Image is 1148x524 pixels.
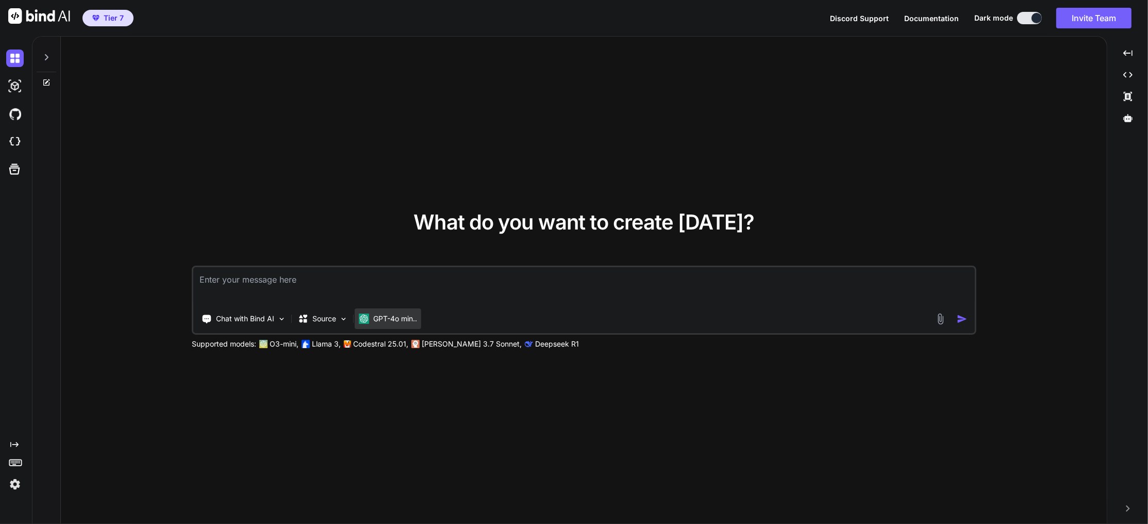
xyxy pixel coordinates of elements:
[353,339,408,349] p: Codestral 25.01,
[535,339,579,349] p: Deepseek R1
[344,340,351,348] img: Mistral-AI
[6,105,24,123] img: githubDark
[216,314,274,324] p: Chat with Bind AI
[411,340,420,348] img: claude
[359,314,369,324] img: GPT-4o mini
[82,10,134,26] button: premiumTier 7
[270,339,298,349] p: O3-mini,
[974,13,1013,23] span: Dark mode
[1056,8,1132,28] button: Invite Team
[302,340,310,348] img: Llama2
[6,50,24,67] img: darkChat
[525,340,533,348] img: claude
[904,13,959,24] button: Documentation
[904,14,959,23] span: Documentation
[277,315,286,323] img: Pick Tools
[957,314,968,324] img: icon
[422,339,522,349] p: [PERSON_NAME] 3.7 Sonnet,
[339,315,348,323] img: Pick Models
[830,13,889,24] button: Discord Support
[373,314,417,324] p: GPT-4o min..
[6,133,24,151] img: cloudideIcon
[92,15,99,21] img: premium
[935,313,946,325] img: attachment
[259,340,268,348] img: GPT-4
[8,8,70,24] img: Bind AI
[413,209,754,235] span: What do you want to create [DATE]?
[830,14,889,23] span: Discord Support
[312,314,336,324] p: Source
[104,13,124,23] span: Tier 7
[6,476,24,493] img: settings
[312,339,341,349] p: Llama 3,
[6,77,24,95] img: darkAi-studio
[192,339,256,349] p: Supported models:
